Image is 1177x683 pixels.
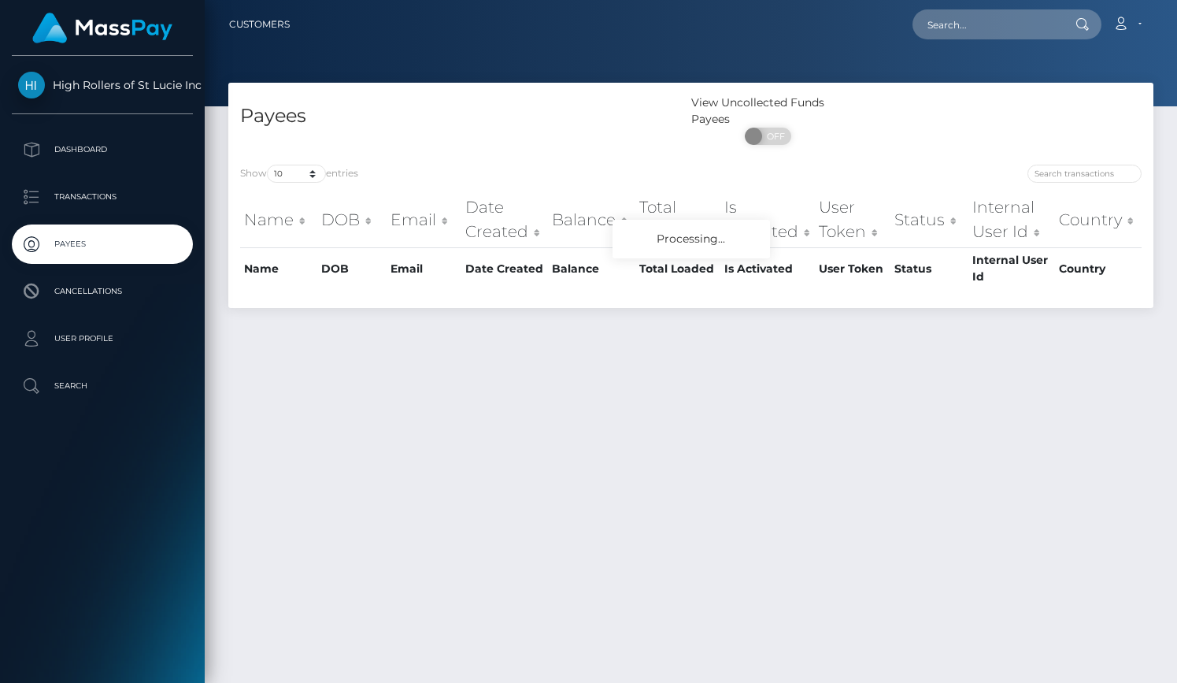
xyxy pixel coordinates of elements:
th: Country [1055,191,1142,247]
p: Dashboard [18,138,187,161]
p: User Profile [18,327,187,351]
h4: Payees [240,102,679,130]
div: View Uncollected Funds Payees [691,95,846,128]
a: Cancellations [12,272,193,311]
select: Showentries [267,165,326,183]
p: Transactions [18,185,187,209]
img: MassPay Logo [32,13,172,43]
span: OFF [753,128,793,145]
a: Dashboard [12,130,193,169]
th: Is Activated [720,191,815,247]
th: User Token [815,191,890,247]
th: Total Loaded [635,191,720,247]
th: Email [387,247,461,289]
a: Transactions [12,177,193,217]
span: High Rollers of St Lucie Inc [12,78,193,92]
a: Payees [12,225,193,264]
th: Is Activated [720,247,815,289]
a: Search [12,366,193,406]
p: Payees [18,232,187,256]
label: Show entries [240,165,358,183]
th: Country [1055,247,1142,289]
th: Name [240,247,317,289]
div: Processing... [613,220,770,258]
input: Search... [912,9,1060,39]
th: User Token [815,247,890,289]
th: Internal User Id [968,247,1055,289]
th: Status [890,247,968,289]
p: Search [18,374,187,398]
p: Cancellations [18,280,187,303]
th: Status [890,191,968,247]
th: Name [240,191,317,247]
th: Balance [548,247,635,289]
th: Date Created [461,247,548,289]
a: User Profile [12,319,193,358]
th: Balance [548,191,635,247]
th: DOB [317,191,387,247]
img: High Rollers of St Lucie Inc [18,72,45,98]
th: Total Loaded [635,247,720,289]
th: Email [387,191,461,247]
th: DOB [317,247,387,289]
a: Customers [229,8,290,41]
input: Search transactions [1027,165,1142,183]
th: Date Created [461,191,548,247]
th: Internal User Id [968,191,1055,247]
